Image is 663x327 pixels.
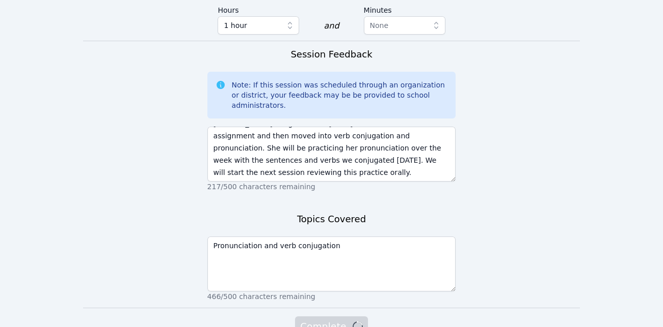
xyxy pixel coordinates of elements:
[207,236,456,291] textarea: Pronunciation and verb conjugation
[232,80,448,110] div: Note: If this session was scheduled through an organization or district, your feedback may be be ...
[207,182,456,192] p: 217/500 characters remaining
[370,21,389,29] span: None
[218,1,299,16] label: Hours
[324,20,339,32] div: and
[364,16,445,35] button: None
[224,19,247,32] span: 1 hour
[218,16,299,35] button: 1 hour
[290,47,372,62] h3: Session Feedback
[364,1,445,16] label: Minutes
[207,127,456,182] textarea: [PERSON_NAME] did great work [DATE]. We reviewed a school assignment and then moved into verb con...
[297,212,366,226] h3: Topics Covered
[207,291,456,302] p: 466/500 characters remaining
